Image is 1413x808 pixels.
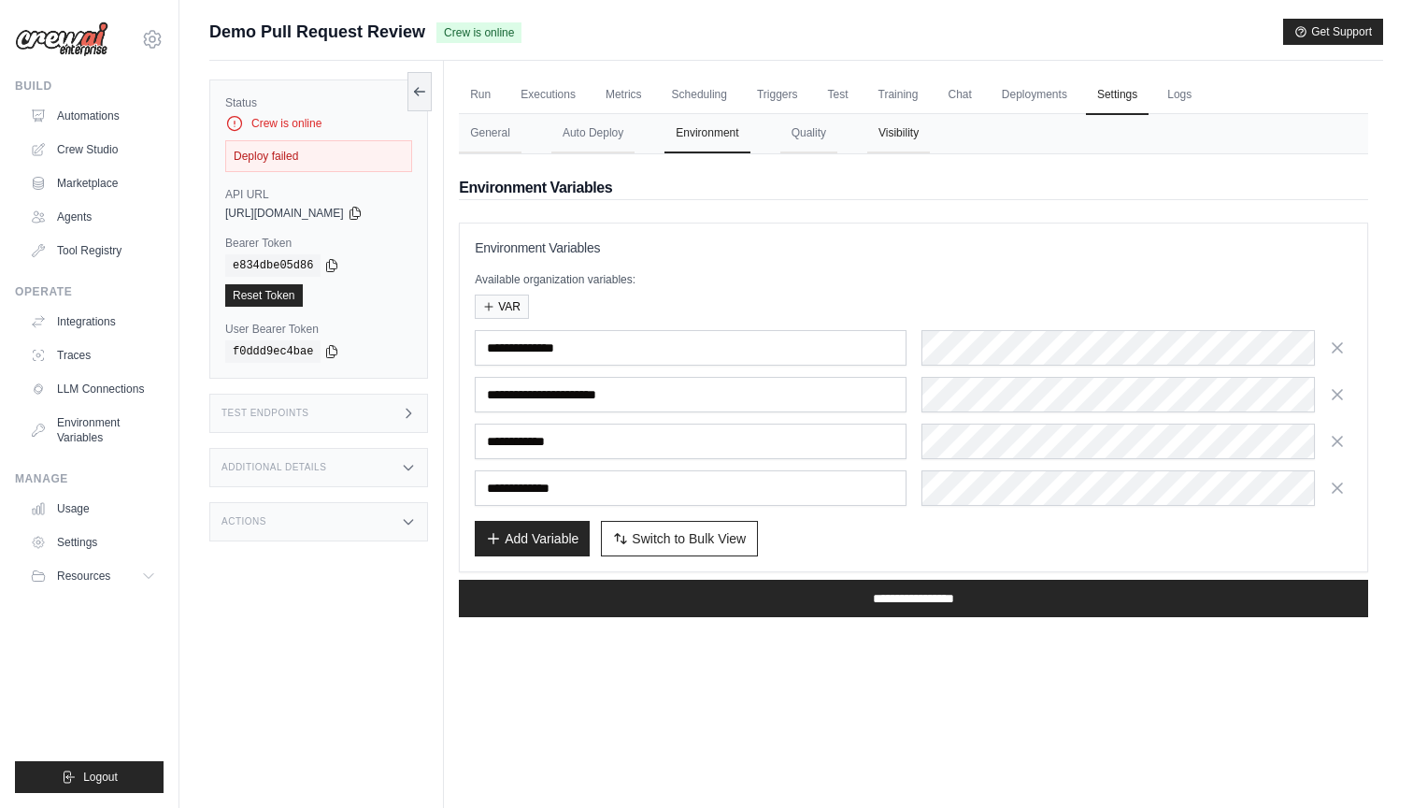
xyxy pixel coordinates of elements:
[57,569,110,584] span: Resources
[225,340,321,363] code: f0ddd9ec4bae
[22,527,164,557] a: Settings
[83,770,118,785] span: Logout
[22,236,164,266] a: Tool Registry
[459,114,521,153] button: General
[225,187,412,202] label: API URL
[632,529,746,548] span: Switch to Bulk View
[551,114,635,153] button: Auto Deploy
[867,76,930,115] a: Training
[221,462,326,473] h3: Additional Details
[1156,76,1203,115] a: Logs
[459,114,1368,153] nav: Tabs
[436,22,521,43] span: Crew is online
[221,408,309,419] h3: Test Endpoints
[22,340,164,370] a: Traces
[475,238,1352,257] h3: Environment Variables
[225,114,412,133] div: Crew is online
[22,408,164,453] a: Environment Variables
[817,76,860,115] a: Test
[225,254,321,277] code: e834dbe05d86
[22,374,164,404] a: LLM Connections
[225,284,303,307] a: Reset Token
[15,79,164,94] div: Build
[780,114,837,153] button: Quality
[15,22,108,57] img: Logo
[225,95,412,110] label: Status
[459,76,502,115] a: Run
[459,177,1368,199] h2: Environment Variables
[746,76,809,115] a: Triggers
[22,494,164,524] a: Usage
[225,206,344,221] span: [URL][DOMAIN_NAME]
[225,322,412,337] label: User Bearer Token
[936,76,982,115] a: Chat
[664,114,749,153] button: Environment
[22,307,164,337] a: Integrations
[15,761,164,793] button: Logout
[867,114,930,153] button: Visibility
[594,76,653,115] a: Metrics
[991,76,1078,115] a: Deployments
[22,168,164,198] a: Marketplace
[15,284,164,299] div: Operate
[22,202,164,232] a: Agents
[225,140,412,172] div: Deploy failed
[661,76,738,115] a: Scheduling
[22,561,164,591] button: Resources
[475,272,1352,287] p: Available organization variables:
[475,295,529,319] button: VAR
[225,236,412,251] label: Bearer Token
[1086,76,1149,115] a: Settings
[475,521,590,556] button: Add Variable
[22,135,164,165] a: Crew Studio
[601,521,758,556] button: Switch to Bulk View
[15,471,164,486] div: Manage
[209,19,425,45] span: Demo Pull Request Review
[509,76,587,115] a: Executions
[1283,19,1383,45] button: Get Support
[22,101,164,131] a: Automations
[221,516,266,527] h3: Actions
